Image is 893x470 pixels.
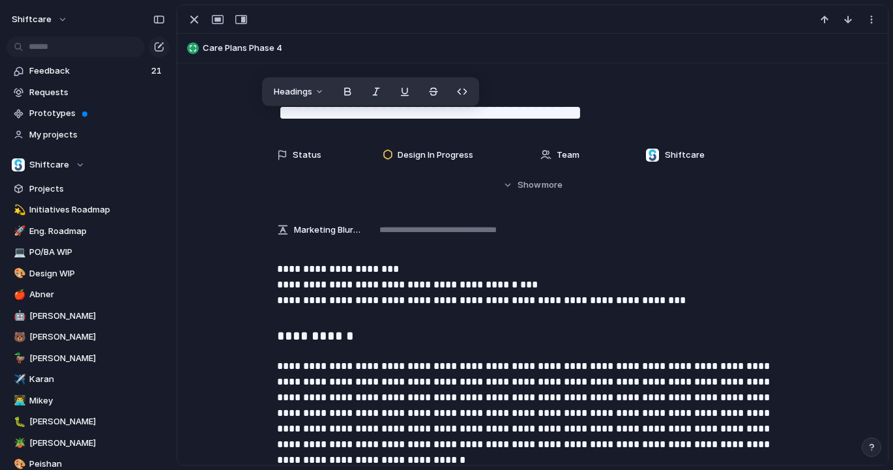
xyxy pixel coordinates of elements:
[29,330,165,344] span: [PERSON_NAME]
[7,306,169,326] a: 🤖[PERSON_NAME]
[14,330,23,345] div: 🐻
[14,393,23,408] div: 👨‍💻
[7,200,169,220] a: 💫Initiatives Roadmap
[29,86,165,99] span: Requests
[7,327,169,347] a: 🐻[PERSON_NAME]
[14,266,23,281] div: 🎨
[12,352,25,365] button: 🦆
[12,13,51,26] span: shiftcare
[274,85,312,98] span: Headings
[7,125,169,145] a: My projects
[7,412,169,432] a: 🐛[PERSON_NAME]
[29,288,165,301] span: Abner
[12,225,25,238] button: 🚀
[7,83,169,102] a: Requests
[29,158,69,171] span: Shiftcare
[12,203,25,216] button: 💫
[14,351,23,366] div: 🦆
[29,225,165,238] span: Eng. Roadmap
[7,285,169,304] a: 🍎Abner
[12,415,25,428] button: 🐛
[665,149,705,162] span: Shiftcare
[7,179,169,199] a: Projects
[7,349,169,368] a: 🦆[PERSON_NAME]
[12,330,25,344] button: 🐻
[12,267,25,280] button: 🎨
[7,242,169,262] a: 💻PO/BA WIP
[14,287,23,302] div: 🍎
[398,149,473,162] span: Design In Progress
[7,155,169,175] button: Shiftcare
[14,415,23,430] div: 🐛
[14,224,23,239] div: 🚀
[14,435,23,450] div: 🪴
[29,267,165,280] span: Design WIP
[7,433,169,453] a: 🪴[PERSON_NAME]
[29,246,165,259] span: PO/BA WIP
[12,310,25,323] button: 🤖
[7,370,169,389] a: ✈️Karan
[29,394,165,407] span: Mikey
[7,104,169,123] a: Prototypes
[151,65,164,78] span: 21
[6,9,74,30] button: shiftcare
[14,308,23,323] div: 🤖
[29,437,165,450] span: [PERSON_NAME]
[14,203,23,218] div: 💫
[29,128,165,141] span: My projects
[12,373,25,386] button: ✈️
[518,179,541,192] span: Show
[14,245,23,260] div: 💻
[12,437,25,450] button: 🪴
[29,65,147,78] span: Feedback
[12,246,25,259] button: 💻
[557,149,579,162] span: Team
[542,179,563,192] span: more
[183,38,882,59] button: Care Plans Phase 4
[7,61,169,81] a: Feedback21
[29,107,165,120] span: Prototypes
[7,264,169,284] a: 🎨Design WIP
[29,183,165,196] span: Projects
[7,391,169,411] a: 👨‍💻Mikey
[293,149,321,162] span: Status
[266,81,332,102] button: Headings
[12,394,25,407] button: 👨‍💻
[7,222,169,241] a: 🚀Eng. Roadmap
[29,373,165,386] span: Karan
[29,415,165,428] span: [PERSON_NAME]
[14,372,23,387] div: ✈️
[29,352,165,365] span: [PERSON_NAME]
[294,224,360,237] span: Marketing Blurb (15-20 Words)
[29,310,165,323] span: [PERSON_NAME]
[12,288,25,301] button: 🍎
[29,203,165,216] span: Initiatives Roadmap
[277,173,788,197] button: Showmore
[203,42,882,55] span: Care Plans Phase 4
[276,76,316,95] button: Epic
